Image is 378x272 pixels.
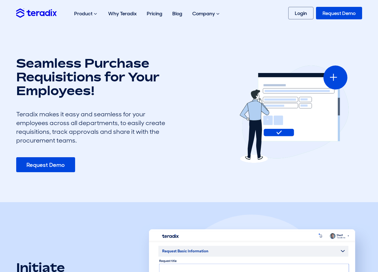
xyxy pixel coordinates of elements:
[167,4,187,23] a: Blog
[187,4,226,24] div: Company
[316,7,362,19] a: Request Demo
[142,4,167,23] a: Pricing
[237,66,349,163] img: erfx feature
[16,157,75,172] a: Request Demo
[337,231,369,263] iframe: Chatbot
[16,110,166,145] div: Teradix makes it easy and seamless for your employees across all departments, to easily create re...
[16,56,166,97] h1: Seamless Purchase Requisitions for Your Employees!
[103,4,142,23] a: Why Teradix
[69,4,103,24] div: Product
[288,7,313,19] a: Login
[16,8,57,17] img: Teradix logo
